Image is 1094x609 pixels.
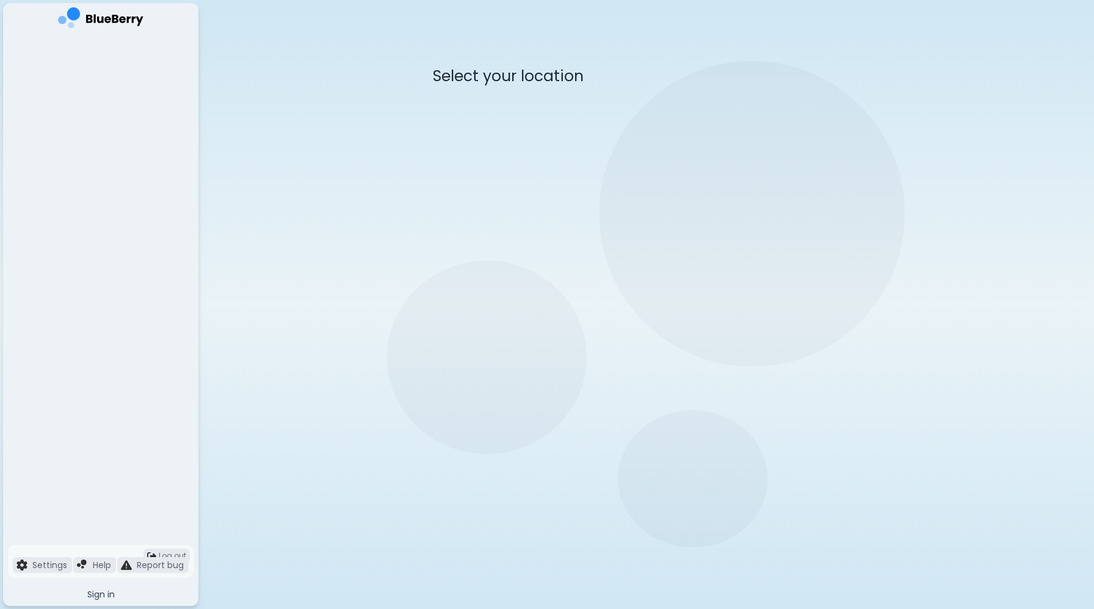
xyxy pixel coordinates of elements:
[159,551,186,561] span: Log out
[433,66,860,86] p: Select your location
[121,560,132,571] img: file icon
[137,560,184,571] p: Report bug
[147,552,156,561] img: logout
[16,560,27,571] img: file icon
[77,560,88,571] img: file icon
[8,583,194,606] button: Sign in
[58,7,143,32] img: company logo
[87,589,115,600] span: Sign in
[32,560,67,571] p: Settings
[93,560,111,571] p: Help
